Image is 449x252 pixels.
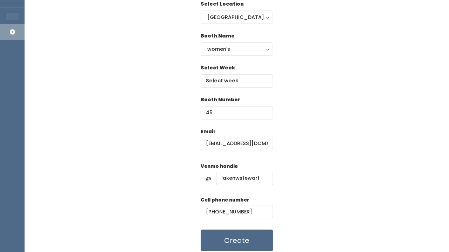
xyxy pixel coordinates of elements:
[201,172,216,185] span: @
[201,11,273,24] button: [GEOGRAPHIC_DATA]
[207,13,266,21] div: [GEOGRAPHIC_DATA]
[201,106,273,120] input: Booth Number
[201,74,273,88] input: Select week
[201,32,235,40] label: Booth Name
[201,96,240,103] label: Booth Number
[201,205,273,218] input: (___) ___-____
[201,0,244,8] label: Select Location
[201,137,273,150] input: @ .
[201,64,235,71] label: Select Week
[201,230,273,251] button: Create
[201,163,238,170] label: Venmo handle
[201,197,249,204] label: Cell phone number
[201,42,273,56] button: women's
[207,45,266,53] div: women's
[201,128,215,135] label: Email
